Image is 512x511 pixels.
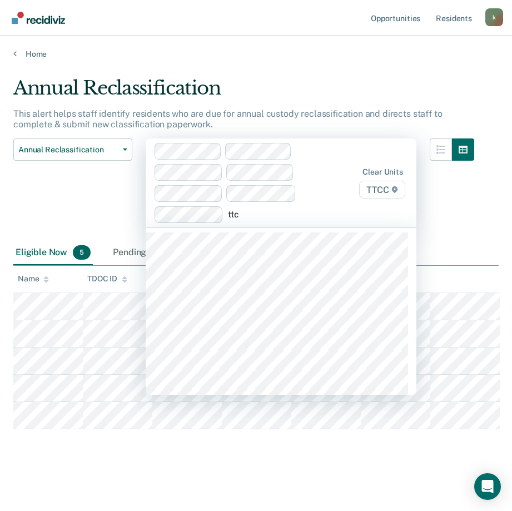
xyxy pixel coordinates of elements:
a: Home [13,49,499,59]
div: Annual Reclassification [13,77,474,108]
div: Clear units [362,167,403,177]
div: k [485,8,503,26]
div: TDOC ID [87,274,127,284]
button: Annual Reclassification [13,138,132,161]
div: Name [18,274,49,284]
div: Open Intercom Messenger [474,473,501,500]
span: 5 [73,245,91,260]
img: Recidiviz [12,12,65,24]
span: TTCC [359,181,405,199]
span: Annual Reclassification [18,145,118,155]
button: Profile dropdown button [485,8,503,26]
div: Pending34 [111,241,176,265]
p: This alert helps staff identify residents who are due for annual custody reclassification and dir... [13,108,442,130]
div: Eligible Now5 [13,241,93,265]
